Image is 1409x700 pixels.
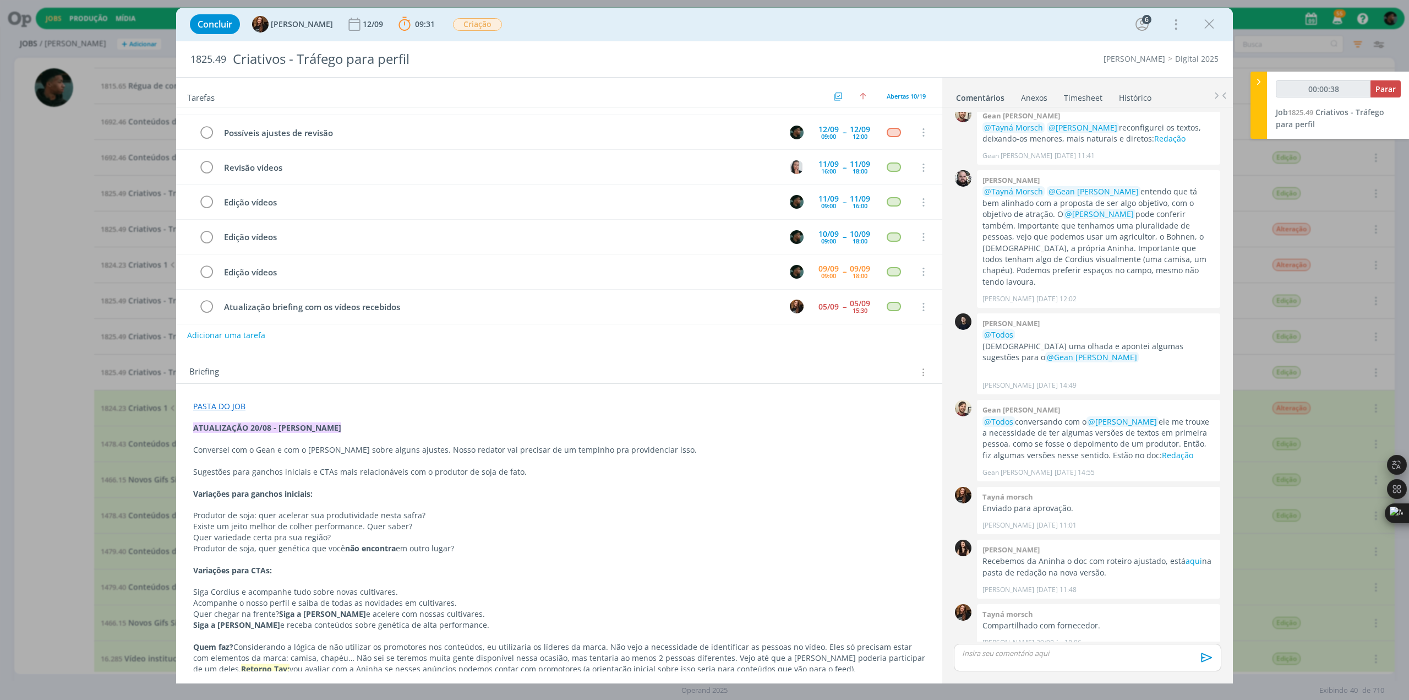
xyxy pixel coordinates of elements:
[193,401,245,411] a: PASTA DO JOB
[850,300,870,307] div: 05/09
[982,638,1034,648] p: [PERSON_NAME]
[850,160,870,168] div: 11/09
[193,598,925,609] p: Acompanhe o nosso perfil e saiba de todas as novidades em cultivares.
[1133,15,1151,33] button: 6
[821,238,836,244] div: 09:00
[190,14,240,34] button: Concluir
[790,195,804,209] img: K
[1036,520,1077,530] span: [DATE] 11:01
[843,303,846,311] span: --
[228,46,785,73] div: Criativos - Tráfego para perfil
[1288,107,1313,117] span: 1825.49
[1118,88,1152,104] a: Histórico
[821,273,836,279] div: 09:00
[982,468,1052,477] p: Gean [PERSON_NAME]
[984,186,1043,197] span: @Tayná Morsch
[850,126,870,133] div: 12/09
[818,195,839,203] div: 11/09
[790,300,804,313] img: T
[219,196,779,209] div: Edição vídeos
[193,587,925,598] p: Siga Cordius e acompanhe tudo sobre novas cultivares.
[818,126,839,133] div: 12/09
[193,620,280,630] strong: Siga a [PERSON_NAME]
[982,151,1052,161] p: Gean [PERSON_NAME]
[193,543,925,554] p: Produtor de soja, quer genética que você em outro lugar?
[984,329,1013,340] span: @Todos
[193,521,925,532] p: Existe um jeito melhor de colher performance. Quer saber?
[1370,80,1401,97] button: Parar
[788,229,805,245] button: K
[193,444,925,455] p: Conversei com o Gean e com o [PERSON_NAME] sobre alguns ajustes. Nosso redator vai precisar de um...
[790,230,804,244] img: K
[821,168,836,174] div: 16:00
[1048,186,1139,197] span: @Gean [PERSON_NAME]
[1055,468,1095,477] span: [DATE] 14:55
[982,585,1034,595] p: [PERSON_NAME]
[982,545,1040,555] b: [PERSON_NAME]
[1036,294,1077,304] span: [DATE] 12:02
[1047,352,1137,362] span: @Gean [PERSON_NAME]
[193,642,233,652] strong: Quem faz?
[821,203,836,209] div: 09:00
[788,263,805,280] button: K
[818,230,839,238] div: 10/09
[279,609,366,619] strong: Siga a [PERSON_NAME]
[843,233,846,241] span: --
[193,565,272,576] strong: Variações para CTAs:
[198,20,232,29] span: Concluir
[821,133,836,139] div: 09:00
[241,664,290,674] strong: Retorno Tay:
[193,422,341,433] strong: ATUALIZAÇÃO 20/08 - [PERSON_NAME]
[193,609,925,620] p: Quer chegar na frente? e acelere com nossas cultivares.
[1036,585,1077,595] span: [DATE] 11:48
[788,299,805,315] button: T
[452,18,503,31] button: Criação
[982,620,1215,631] p: Compartilhado com fornecedor.
[982,175,1040,185] b: [PERSON_NAME]
[193,489,313,499] strong: Variações para ganchos iniciais:
[1088,416,1157,427] span: @[PERSON_NAME]
[982,294,1034,304] p: [PERSON_NAME]
[853,168,867,174] div: 18:00
[219,265,779,279] div: Edição vídeos
[982,381,1034,390] p: [PERSON_NAME]
[193,620,925,631] p: e receba conteúdos sobre genética de alta performance.
[982,492,1033,502] b: Tayná morsch
[252,16,333,32] button: T[PERSON_NAME]
[818,160,839,168] div: 11/09
[887,92,926,100] span: Abertas 10/19
[453,18,502,31] span: Criação
[219,300,779,314] div: Atualização briefing com os vídeos recebidos
[982,416,1215,462] p: conversando com o ele me trouxe a necessidade de ter algumas versões de textos em primeira pessoa...
[955,88,1005,104] a: Comentários
[219,161,779,175] div: Revisão vídeos
[193,532,925,543] p: Quer variedade certa pra sua região?
[984,416,1013,427] span: @Todos
[415,19,435,29] span: 09:31
[982,556,1215,578] p: Recebemos da Aninha o doc com roteiro ajustado, está na pasta de redação na nova versão.
[850,195,870,203] div: 11/09
[843,128,846,136] span: --
[982,122,1215,145] p: reconfigurei os textos, deixando-os menores, mais naturais e diretos:
[843,198,846,206] span: --
[1375,84,1396,94] span: Parar
[982,520,1034,530] p: [PERSON_NAME]
[955,106,971,122] img: G
[843,164,846,171] span: --
[1063,88,1103,104] a: Timesheet
[187,325,266,345] button: Adicionar uma tarefa
[850,230,870,238] div: 10/09
[982,186,1215,287] p: entendo que tá bem alinhado com a proposta de ser algo objetivo, com o objetivo de atração. O pod...
[396,15,438,33] button: 09:31
[982,405,1060,415] b: Gean [PERSON_NAME]
[850,265,870,273] div: 09/09
[788,194,805,210] button: K
[1021,93,1047,104] div: Anexos
[853,133,867,139] div: 12:00
[955,487,971,503] img: T
[1055,151,1095,161] span: [DATE] 11:41
[252,16,269,32] img: T
[1065,209,1134,219] span: @[PERSON_NAME]
[1175,53,1219,64] a: Digital 2025
[1048,122,1117,133] span: @[PERSON_NAME]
